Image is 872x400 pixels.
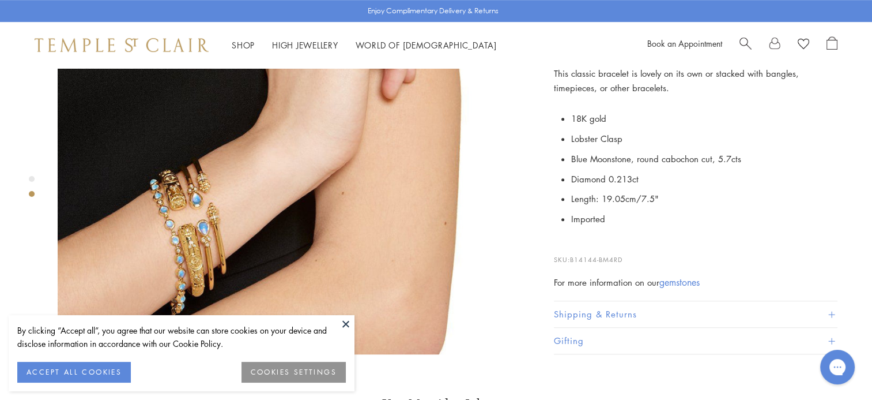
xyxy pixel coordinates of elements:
button: Gifting [554,328,837,354]
a: View Wishlist [798,36,809,54]
a: Search [739,36,752,54]
nav: Main navigation [232,38,497,53]
button: Shipping & Returns [554,302,837,328]
img: Temple St. Clair [35,38,209,52]
div: By clicking “Accept all”, you agree that our website can store cookies on your device and disclos... [17,324,346,350]
a: Open Shopping Bag [826,36,837,54]
iframe: Gorgias live chat messenger [814,346,860,388]
li: Blue Moonstone, round cabochon cut, 5.7cts [571,149,837,169]
li: 18K gold [571,109,837,129]
div: Product gallery navigation [29,173,35,206]
li: Imported [571,209,837,229]
button: ACCEPT ALL COOKIES [17,362,131,383]
p: SKU: [554,243,837,265]
div: For more information on our [554,275,837,290]
a: gemstones [659,276,700,289]
a: World of [DEMOGRAPHIC_DATA]World of [DEMOGRAPHIC_DATA] [356,39,497,51]
button: COOKIES SETTINGS [241,362,346,383]
li: Lobster Clasp [571,129,837,149]
a: ShopShop [232,39,255,51]
a: Book an Appointment [647,38,722,49]
span: B14144-BM4RD [570,255,622,264]
li: Diamond 0.213ct [571,169,837,189]
li: Length: 19.05cm/7.5" [571,189,837,210]
a: High JewelleryHigh Jewellery [272,39,338,51]
p: Enjoy Complimentary Delivery & Returns [368,5,499,17]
